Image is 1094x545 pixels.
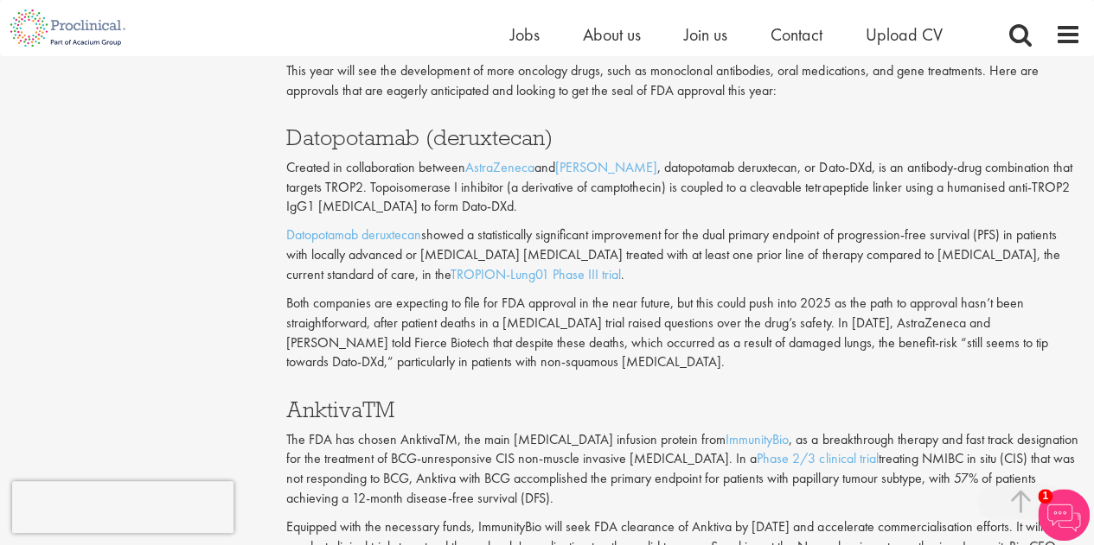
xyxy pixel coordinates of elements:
h3: AnktivaTM [286,398,1081,421]
span: 1 [1038,489,1052,504]
p: Both companies are expecting to file for FDA approval in the near future, but this could push int... [286,294,1081,372]
img: Chatbot [1038,489,1090,541]
a: Join us [684,23,727,46]
p: showed a statistically significant improvement for the dual primary endpoint of progression-free ... [286,225,1081,285]
p: Created in collaboration between and , datopotamab deruxtecan, or Dato-DXd, is an antibody-drug c... [286,158,1081,218]
p: This year will see the development of more oncology drugs, such as monoclonal antibodies, oral me... [286,61,1081,101]
a: AstraZeneca [465,158,534,176]
a: ImmunityBio [726,430,789,448]
a: TROPION-Lung01 Phase III trial [451,265,621,283]
a: Jobs [510,23,540,46]
iframe: reCAPTCHA [12,481,234,533]
a: About us [583,23,641,46]
a: [PERSON_NAME] [555,158,657,176]
h3: Datopotamab (deruxtecan) [286,126,1081,149]
p: The FDA has chosen AnktivaTM, the main [MEDICAL_DATA] infusion protein from , as a breakthrough t... [286,430,1081,509]
a: Datopotamab deruxtecan [286,225,421,244]
a: Contact [771,23,822,46]
a: Upload CV [866,23,943,46]
a: Phase 2/3 clinical trial [757,449,878,467]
